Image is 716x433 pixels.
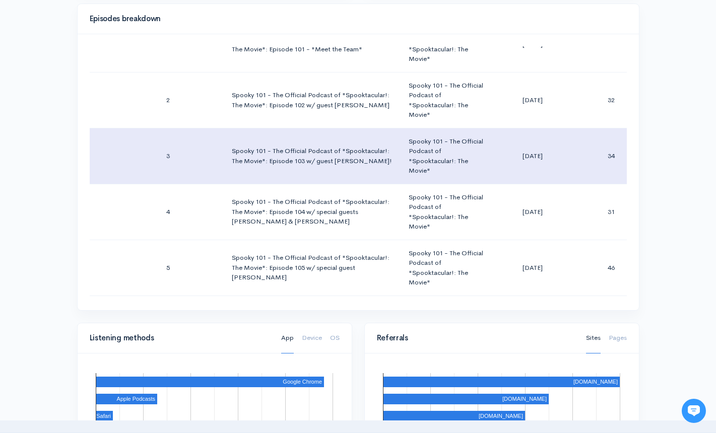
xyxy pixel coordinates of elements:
[281,323,294,353] a: App
[568,184,626,240] td: 31
[96,413,111,419] text: Safari
[496,184,568,240] td: [DATE]
[573,379,617,385] text: [DOMAIN_NAME]
[568,72,626,128] td: 32
[401,128,496,184] td: Spooky 101 - The Official Podcast of "Spooktacular!: The Movie"
[224,128,401,184] td: Spooky 101 - The Official Podcast of "Spooktacular!: The Movie": Episode 103 w/ guest [PERSON_NAME]!
[502,396,546,402] text: [DOMAIN_NAME]
[15,67,186,115] h2: Just let us know if you need anything and we'll be happy to help! 🙂
[586,323,601,353] a: Sites
[14,173,188,185] p: Find an answer quickly
[568,296,626,351] td: 47
[496,72,568,128] td: [DATE]
[401,184,496,240] td: Spooky 101 - The Official Podcast of "Spooktacular!: The Movie"
[478,413,523,419] text: [DOMAIN_NAME]
[158,240,224,296] td: 5
[401,72,496,128] td: Spooky 101 - The Official Podcast of "Spooktacular!: The Movie"
[158,296,224,351] td: 6
[116,396,155,402] text: Apple Podcasts
[568,240,626,296] td: 46
[158,72,224,128] td: 2
[496,240,568,296] td: [DATE]
[330,323,340,353] a: OS
[283,379,322,385] text: Google Chrome
[401,296,496,351] td: Spooky 101 - The Official Podcast of "Spooktacular!: The Movie"
[15,49,186,65] h1: Hi 👋
[90,334,269,342] h4: Listening methods
[29,189,180,209] input: Search articles
[224,184,401,240] td: Spooky 101 - The Official Podcast of "Spooktacular!: The Movie": Episode 104 w/ special guests [P...
[224,72,401,128] td: Spooky 101 - The Official Podcast of "Spooktacular!: The Movie": Episode 102 w/ guest [PERSON_NAME]
[302,323,322,353] a: Device
[16,133,186,154] button: New conversation
[158,128,224,184] td: 3
[496,128,568,184] td: [DATE]
[401,240,496,296] td: Spooky 101 - The Official Podcast of "Spooktacular!: The Movie"
[224,296,401,351] td: Spooky 101 - The Official Podcast of "Spooktacular!: The Movie": Episode 201 w/ special guest [PE...
[496,296,568,351] td: [DATE]
[158,184,224,240] td: 4
[568,128,626,184] td: 34
[377,334,574,342] h4: Referrals
[90,15,621,23] h4: Episodes breakdown
[65,139,121,148] span: New conversation
[609,323,627,353] a: Pages
[682,399,706,423] iframe: gist-messenger-bubble-iframe
[224,240,401,296] td: Spooky 101 - The Official Podcast of "Spooktacular!: The Movie": Episode 105 w/ special guest [PE...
